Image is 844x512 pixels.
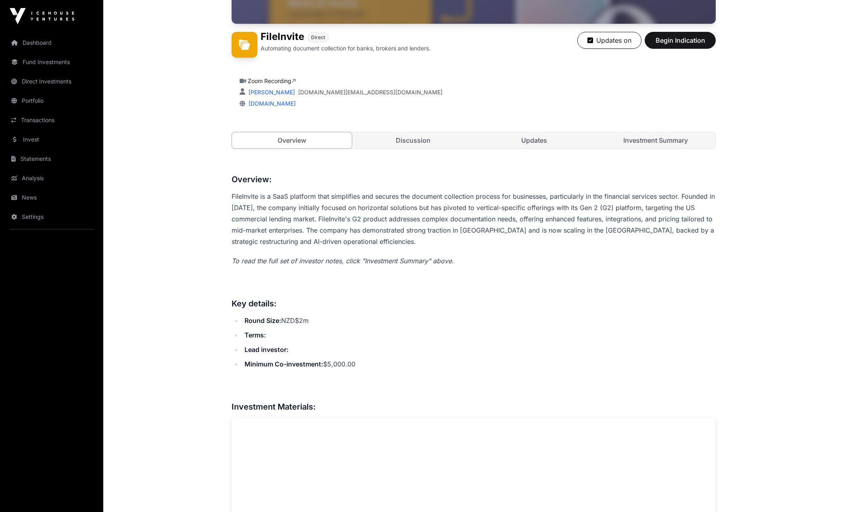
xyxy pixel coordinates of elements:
button: Begin Indication [645,32,716,49]
strong: Terms: [244,331,266,339]
a: Invest [6,131,97,148]
h1: FileInvite [261,32,304,43]
h3: Investment Materials: [232,400,716,413]
strong: : [286,345,288,354]
a: Investment Summary [596,132,716,148]
a: [DOMAIN_NAME] [245,100,296,107]
nav: Tabs [232,132,715,148]
strong: Round Size: [244,316,281,325]
span: Begin Indication [655,35,706,45]
a: Settings [6,208,97,226]
a: [PERSON_NAME] [247,89,295,96]
a: [DOMAIN_NAME][EMAIL_ADDRESS][DOMAIN_NAME] [298,88,443,96]
a: News [6,189,97,206]
p: Automating document collection for banks, brokers and lenders. [261,44,430,52]
a: Begin Indication [645,40,716,48]
em: To read the full set of investor notes, click "Investment Summary" above. [232,257,454,265]
a: Overview [232,132,352,149]
a: Statements [6,150,97,168]
span: Direct [311,34,325,41]
a: Analysis [6,169,97,187]
li: $5,000.00 [242,358,716,370]
a: Portfolio [6,92,97,110]
a: Zoom Recording [248,77,296,84]
strong: Lead investor [244,345,286,354]
h3: Key details: [232,297,716,310]
a: Direct Investments [6,73,97,90]
li: NZD$2m [242,315,716,326]
a: Fund Investments [6,53,97,71]
img: Icehouse Ventures Logo [10,8,74,24]
iframe: Chat Widget [804,473,844,512]
a: Dashboard [6,34,97,52]
button: Updates on [577,32,641,49]
h3: Overview: [232,173,716,186]
p: FileInvite is a SaaS platform that simplifies and secures the document collection process for bus... [232,191,716,247]
strong: Minimum Co-investment: [244,360,323,368]
a: Discussion [353,132,473,148]
a: Updates [474,132,594,148]
a: Transactions [6,111,97,129]
img: FileInvite [232,32,257,58]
